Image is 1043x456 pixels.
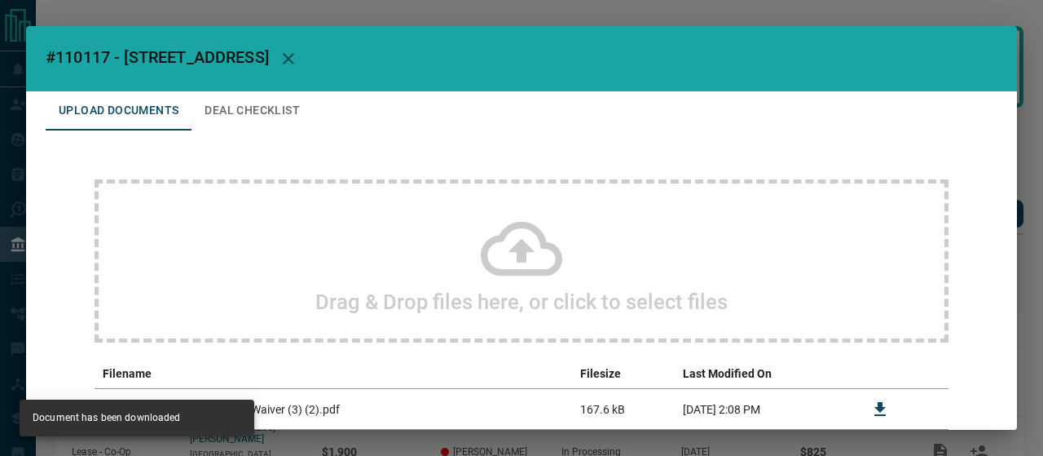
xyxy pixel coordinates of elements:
h2: Drag & Drop files here, or click to select files [315,290,728,314]
button: Download [860,390,900,429]
th: Filename [95,359,572,389]
div: Drag & Drop files here, or click to select files [95,179,948,343]
span: #110117 - [STREET_ADDRESS] [46,47,269,67]
th: delete file action column [908,359,948,389]
td: 167.6 kB [572,389,676,430]
td: ([GEOGRAPHIC_DATA]) 123 - Waiver (3) (2).pdf [95,389,572,430]
th: Last Modified On [675,359,852,389]
td: [DATE] 2:08 PM [675,389,852,430]
th: Filesize [572,359,676,389]
button: Deal Checklist [191,91,313,131]
div: Document has been downloaded [33,405,181,432]
button: Upload Documents [46,91,191,131]
th: download action column [852,359,908,389]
